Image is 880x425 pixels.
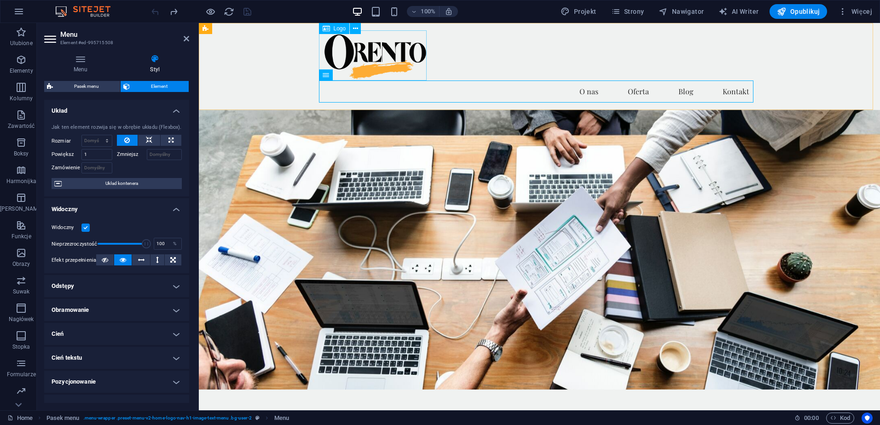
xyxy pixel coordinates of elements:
[83,413,252,424] span: . menu-wrapper .preset-menu-v2-home-logo-nav-h1-image-text-menu .bg-user-2
[718,7,758,16] span: AI Writer
[52,162,81,173] label: Zamówienie
[770,4,827,19] button: Opublikuj
[9,316,34,323] p: Nagłówek
[811,414,812,421] span: :
[557,4,600,19] button: Projekt
[14,150,29,157] p: Boksy
[12,260,30,268] p: Obrazy
[52,149,81,160] label: Powiększ
[830,413,850,424] span: Kod
[168,6,179,17] i: Ponów: change_grow (Ctrl+Y, ⌘+Y)
[147,149,182,160] input: Domyślny
[44,81,120,92] button: Pasek menu
[81,149,112,160] input: Domyślny
[133,81,186,92] span: Element
[611,7,644,16] span: Strony
[52,124,182,132] div: Jak ten element rozwija się w obrębie układu (Flexbox).
[445,7,453,16] i: Po zmianie rozmiaru automatycznie dostosowuje poziom powiększenia do wybranego urządzenia.
[44,323,189,345] h4: Cień
[838,7,872,16] span: Więcej
[8,122,35,130] p: Zawartość
[10,95,33,102] p: Kolumny
[44,275,189,297] h4: Odstępy
[44,371,189,393] h4: Pozycjonowanie
[804,413,818,424] span: 00 00
[862,413,873,424] button: Usercentrics
[421,6,435,17] h6: 100%
[659,7,704,16] span: Nawigator
[52,255,96,266] label: Efekt przepełnienia
[44,54,121,74] h4: Menu
[655,4,707,19] button: Nawigator
[44,100,189,116] h4: Układ
[60,39,171,47] h3: Element #ed-995715508
[715,4,762,19] button: AI Writer
[52,241,98,247] label: Nieprzezroczystość
[223,6,234,17] button: reload
[168,238,181,249] div: %
[117,149,147,160] label: Zmniejsz
[121,81,189,92] button: Element
[56,81,117,92] span: Pasek menu
[46,413,80,424] span: Kliknij, aby zaznaczyć. Kliknij dwukrotnie, aby edytować
[44,395,189,417] h4: Przekształć
[205,6,216,17] button: Kliknij tutaj, aby wyjść z trybu podglądu i kontynuować edycję
[255,415,260,420] i: Ten element jest konfigurowalnym ustawieniem wstępnym
[12,233,31,240] p: Funkcje
[777,7,820,16] span: Opublikuj
[52,138,81,144] label: Rozmiar
[794,413,819,424] h6: Czas sesji
[121,54,190,74] h4: Styl
[334,26,346,31] span: Logo
[52,178,182,189] button: Układ kontenera
[44,198,189,215] h4: Widoczny
[608,4,648,19] button: Strony
[224,6,234,17] i: Przeładuj stronę
[46,413,289,424] nav: breadcrumb
[10,40,33,47] p: Ulubione
[7,371,36,378] p: Formularze
[13,288,30,295] p: Suwak
[52,222,81,233] label: Widoczny
[44,299,189,321] h4: Obramowanie
[834,4,876,19] button: Więcej
[81,162,112,173] input: Domyślny
[9,398,34,406] p: Marketing
[44,347,189,369] h4: Cień tekstu
[60,30,189,39] h2: Menu
[10,67,33,75] p: Elementy
[561,7,596,16] span: Projekt
[826,413,854,424] button: Kod
[274,413,289,424] span: Kliknij, aby zaznaczyć. Kliknij dwukrotnie, aby edytować
[53,6,122,17] img: Editor Logo
[64,178,179,189] span: Układ kontenera
[7,413,33,424] a: Home
[12,343,30,350] p: Stopka
[168,6,179,17] button: redo
[6,178,36,185] p: Harmonijka
[557,4,600,19] div: Projekt (Ctrl+Alt+Y)
[407,6,440,17] button: 100%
